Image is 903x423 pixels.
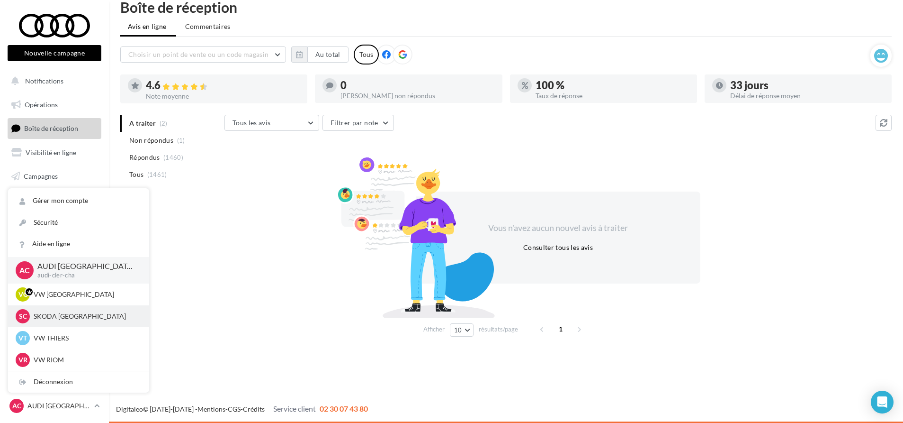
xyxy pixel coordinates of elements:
[34,333,138,343] p: VW THIERS
[34,355,138,365] p: VW RIOM
[8,212,149,233] a: Sécurité
[536,92,689,99] div: Taux de réponse
[116,405,143,413] a: Digitaleo
[6,71,99,91] button: Notifications
[228,405,241,413] a: CGS
[320,404,368,413] span: 02 30 07 43 80
[24,124,78,132] span: Boîte de réception
[340,80,494,91] div: 0
[8,371,149,393] div: Déconnexion
[536,80,689,91] div: 100 %
[37,261,134,272] p: AUDI [GEOGRAPHIC_DATA]
[8,190,149,211] a: Gérer mon compte
[27,401,90,411] p: AUDI [GEOGRAPHIC_DATA]
[19,265,30,276] span: AC
[37,271,134,280] p: audi-cler-cha
[519,242,597,253] button: Consulter tous les avis
[177,137,185,144] span: (1)
[6,95,103,115] a: Opérations
[129,170,143,179] span: Tous
[479,325,518,334] span: résultats/page
[18,333,27,343] span: VT
[25,101,58,109] span: Opérations
[354,45,379,64] div: Tous
[6,118,103,138] a: Boîte de réception
[19,312,27,321] span: SC
[871,391,894,414] div: Open Intercom Messenger
[224,115,319,131] button: Tous les avis
[120,46,286,63] button: Choisir un point de vente ou un code magasin
[8,233,149,255] a: Aide en ligne
[6,190,103,210] a: Médiathèque
[454,326,462,334] span: 10
[423,325,445,334] span: Afficher
[146,80,300,91] div: 4.6
[8,45,101,61] button: Nouvelle campagne
[185,22,231,31] span: Commentaires
[34,312,138,321] p: SKODA [GEOGRAPHIC_DATA]
[129,136,173,145] span: Non répondus
[322,115,394,131] button: Filtrer par note
[8,397,101,415] a: AC AUDI [GEOGRAPHIC_DATA]
[34,290,138,299] p: VW [GEOGRAPHIC_DATA]
[146,93,300,100] div: Note moyenne
[6,213,103,241] a: PLV et print personnalisable
[128,50,268,58] span: Choisir un point de vente ou un code magasin
[273,404,316,413] span: Service client
[24,172,58,180] span: Campagnes
[129,153,160,162] span: Répondus
[18,355,27,365] span: VR
[25,77,63,85] span: Notifications
[197,405,225,413] a: Mentions
[291,46,349,63] button: Au total
[477,222,640,234] div: Vous n'avez aucun nouvel avis à traiter
[730,92,884,99] div: Délai de réponse moyen
[163,154,183,161] span: (1460)
[243,405,265,413] a: Crédits
[6,166,103,186] a: Campagnes
[147,171,167,178] span: (1461)
[6,143,103,163] a: Visibilité en ligne
[340,92,494,99] div: [PERSON_NAME] non répondus
[307,46,349,63] button: Au total
[553,322,568,337] span: 1
[26,148,76,156] span: Visibilité en ligne
[18,290,27,299] span: VC
[730,80,884,91] div: 33 jours
[232,119,271,127] span: Tous les avis
[12,401,21,411] span: AC
[116,405,368,413] span: © [DATE]-[DATE] - - -
[450,323,474,337] button: 10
